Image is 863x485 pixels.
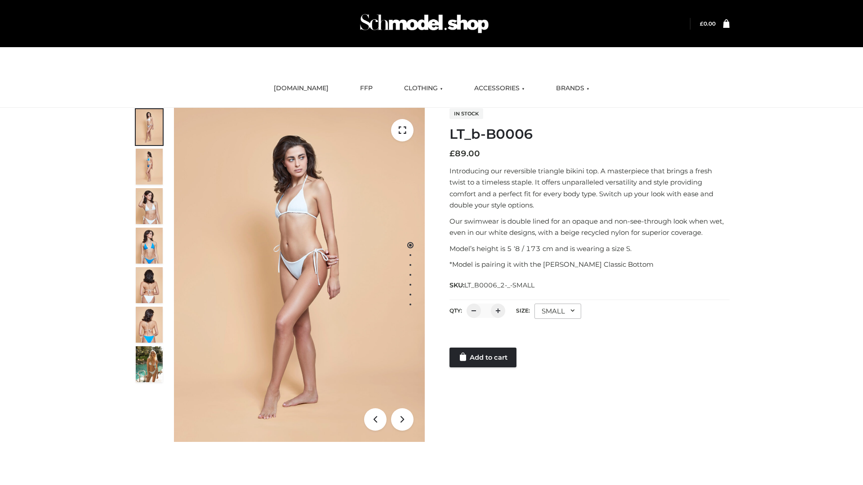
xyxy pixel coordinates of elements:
[449,280,535,291] span: SKU:
[449,259,730,270] p: *Model is pairing it with the [PERSON_NAME] Classic Bottom
[267,79,335,98] a: [DOMAIN_NAME]
[136,228,163,264] img: ArielClassicBikiniTop_CloudNine_AzureSky_OW114ECO_4-scaled.jpg
[449,216,730,238] p: Our swimwear is double lined for an opaque and non-see-through look when wet, even in our white d...
[449,126,730,142] h1: LT_b-B0006
[516,307,530,314] label: Size:
[136,188,163,224] img: ArielClassicBikiniTop_CloudNine_AzureSky_OW114ECO_3-scaled.jpg
[549,79,596,98] a: BRANDS
[449,165,730,211] p: Introducing our reversible triangle bikini top. A masterpiece that brings a fresh twist to a time...
[464,281,534,289] span: LT_B0006_2-_-SMALL
[700,20,716,27] a: £0.00
[449,149,480,159] bdi: 89.00
[136,109,163,145] img: ArielClassicBikiniTop_CloudNine_AzureSky_OW114ECO_1-scaled.jpg
[353,79,379,98] a: FFP
[700,20,703,27] span: £
[449,307,462,314] label: QTY:
[397,79,449,98] a: CLOTHING
[357,6,492,41] img: Schmodel Admin 964
[700,20,716,27] bdi: 0.00
[449,108,483,119] span: In stock
[174,108,425,442] img: ArielClassicBikiniTop_CloudNine_AzureSky_OW114ECO_1
[136,149,163,185] img: ArielClassicBikiniTop_CloudNine_AzureSky_OW114ECO_2-scaled.jpg
[136,267,163,303] img: ArielClassicBikiniTop_CloudNine_AzureSky_OW114ECO_7-scaled.jpg
[136,307,163,343] img: ArielClassicBikiniTop_CloudNine_AzureSky_OW114ECO_8-scaled.jpg
[467,79,531,98] a: ACCESSORIES
[449,149,455,159] span: £
[449,243,730,255] p: Model’s height is 5 ‘8 / 173 cm and is wearing a size S.
[449,348,516,367] a: Add to cart
[534,304,581,319] div: SMALL
[136,346,163,382] img: Arieltop_CloudNine_AzureSky2.jpg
